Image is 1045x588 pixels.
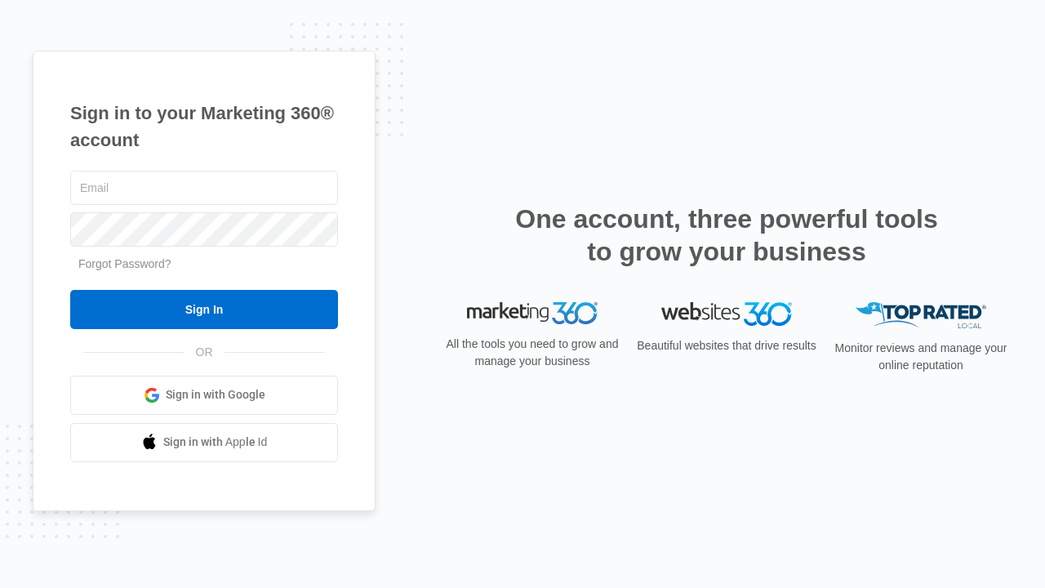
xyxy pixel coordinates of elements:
[70,171,338,205] input: Email
[70,423,338,462] a: Sign in with Apple Id
[70,376,338,415] a: Sign in with Google
[661,302,792,326] img: Websites 360
[70,290,338,329] input: Sign In
[163,434,268,451] span: Sign in with Apple Id
[185,344,225,361] span: OR
[467,302,598,325] img: Marketing 360
[829,340,1012,374] p: Monitor reviews and manage your online reputation
[441,336,624,370] p: All the tools you need to grow and manage your business
[510,203,943,268] h2: One account, three powerful tools to grow your business
[635,337,818,354] p: Beautiful websites that drive results
[78,257,171,270] a: Forgot Password?
[166,386,265,403] span: Sign in with Google
[70,100,338,154] h1: Sign in to your Marketing 360® account
[856,302,986,329] img: Top Rated Local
